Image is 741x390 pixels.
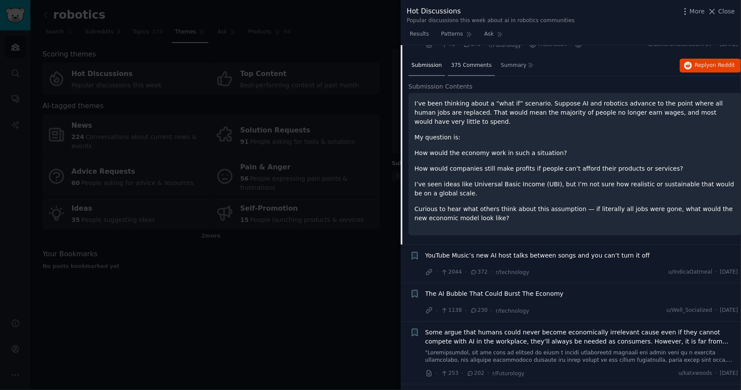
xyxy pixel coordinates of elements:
[412,62,442,69] span: Submission
[415,205,735,223] p: Curious to hear what others think about this assumption — if literally all jobs were gone, what w...
[441,268,462,276] span: 2044
[465,268,467,277] span: ·
[470,268,488,276] span: 372
[489,42,521,48] span: r/Futurology
[407,17,575,25] div: Popular discussions this week about ai in robotics communities
[436,369,438,378] span: ·
[715,41,717,49] span: ·
[481,27,506,45] a: Ask
[496,269,529,275] span: r/technology
[465,306,467,315] span: ·
[720,370,738,377] span: [DATE]
[715,268,717,276] span: ·
[415,99,735,126] p: I’ve been thinking about a “what if” scenario. Suppose AI and robotics advance to the point where...
[438,27,475,45] a: Patterns
[529,41,567,49] span: Frustration
[451,62,492,69] span: 375 Comments
[666,307,712,314] span: u/Well_Socialized
[678,370,712,377] span: u/katxwoods
[484,40,486,50] span: ·
[415,133,735,142] p: My question is:
[461,369,463,378] span: ·
[467,370,484,377] span: 202
[436,40,438,50] span: ·
[441,370,458,377] span: 253
[441,30,463,38] span: Patterns
[492,370,524,377] span: r/Futurology
[425,328,738,346] a: Some argue that humans could never become economically irrelevant cause even if they cannot compe...
[710,62,735,68] span: on Reddit
[720,268,738,276] span: [DATE]
[496,308,529,314] span: r/technology
[407,6,575,17] div: Hot Discussions
[415,164,735,173] p: How would companies still make profits if people can’t afford their products or services?
[425,349,738,364] a: "Loremipsumdol, sit ame cons ad elitsed do eiusm t incidi utlaboreetd magnaali eni admin veni qu ...
[441,41,455,49] span: 73
[410,30,429,38] span: Results
[501,62,527,69] span: Summary
[715,370,717,377] span: ·
[718,7,735,16] span: Close
[720,307,738,314] span: [DATE]
[458,40,460,50] span: ·
[669,268,712,276] span: u/IndicaOatmeal
[690,7,705,16] span: More
[708,7,735,16] button: Close
[570,40,572,50] span: ·
[487,369,489,378] span: ·
[680,59,741,73] button: Replyon Reddit
[408,82,473,91] span: Submission Contents
[648,41,712,49] span: u/GeneralResolution707
[436,306,438,315] span: ·
[425,251,650,260] a: YouTube Music’s new AI host talks between songs and you can’t turn it off
[491,268,492,277] span: ·
[484,30,494,38] span: Ask
[425,289,564,298] a: The AI Bubble That Could Burst The Economy
[524,40,526,50] span: ·
[491,306,492,315] span: ·
[695,62,735,69] span: Reply
[436,268,438,277] span: ·
[470,307,488,314] span: 230
[407,27,432,45] a: Results
[415,180,735,198] p: I’ve seen ideas like Universal Basic Income (UBI), but I’m not sure how realistic or sustainable ...
[720,41,738,49] span: [DATE]
[715,307,717,314] span: ·
[415,149,735,158] p: How would the economy work in such a situation?
[463,41,481,49] span: 375
[441,307,462,314] span: 1138
[681,7,705,16] button: More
